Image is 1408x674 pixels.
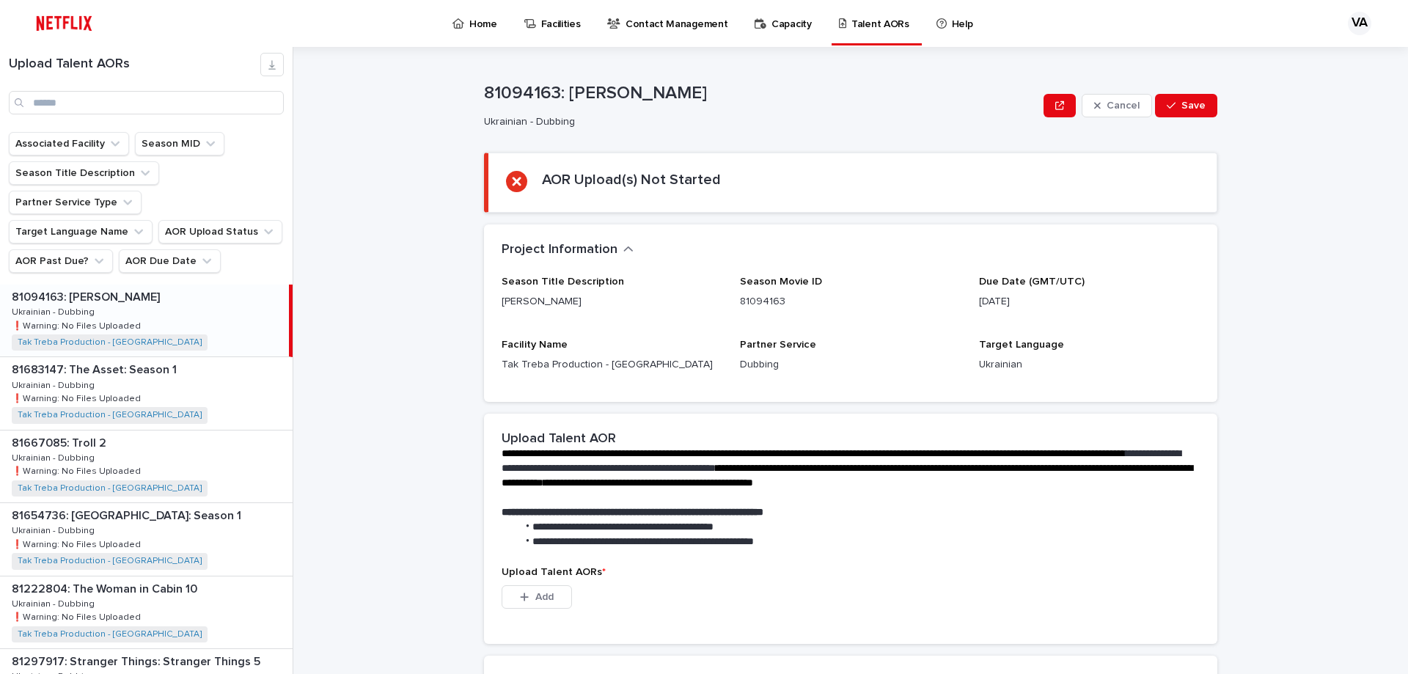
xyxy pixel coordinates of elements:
p: 81667085: Troll 2 [12,433,109,450]
p: ❗️Warning: No Files Uploaded [12,318,144,331]
p: [DATE] [979,294,1200,309]
span: Facility Name [502,340,568,350]
h1: Upload Talent AORs [9,56,260,73]
span: Season Title Description [502,276,624,287]
p: Dubbing [740,357,961,373]
p: Ukrainian - Dubbing [484,116,1032,128]
a: Tak Treba Production - [GEOGRAPHIC_DATA] [18,410,202,420]
input: Search [9,91,284,114]
p: 81683147: The Asset: Season 1 [12,360,180,377]
span: Season Movie ID [740,276,822,287]
button: Save [1155,94,1217,117]
h2: Upload Talent AOR [502,431,616,447]
span: Target Language [979,340,1064,350]
p: Ukrainian - Dubbing [12,450,98,464]
p: Ukrainian [979,357,1200,373]
button: Add [502,585,572,609]
a: Tak Treba Production - [GEOGRAPHIC_DATA] [18,556,202,566]
p: [PERSON_NAME] [502,294,722,309]
p: Ukrainian - Dubbing [12,378,98,391]
p: 81297917: Stranger Things: Stranger Things 5 [12,652,263,669]
div: VA [1348,12,1371,35]
span: Save [1181,100,1206,111]
button: Project Information [502,242,634,258]
p: Ukrainian - Dubbing [12,304,98,318]
button: Season Title Description [9,161,159,185]
p: 81094163: [PERSON_NAME] [484,83,1038,104]
p: ❗️Warning: No Files Uploaded [12,609,144,623]
button: AOR Due Date [119,249,221,273]
button: AOR Upload Status [158,220,282,243]
button: Cancel [1082,94,1152,117]
p: Ukrainian - Dubbing [12,523,98,536]
span: Add [535,592,554,602]
h2: Project Information [502,242,617,258]
a: Tak Treba Production - [GEOGRAPHIC_DATA] [18,483,202,494]
button: Season MID [135,132,224,155]
button: Target Language Name [9,220,153,243]
a: Tak Treba Production - [GEOGRAPHIC_DATA] [18,629,202,640]
p: Ukrainian - Dubbing [12,596,98,609]
button: AOR Past Due? [9,249,113,273]
h2: AOR Upload(s) Not Started [542,171,721,188]
p: ❗️Warning: No Files Uploaded [12,391,144,404]
p: ❗️Warning: No Files Uploaded [12,464,144,477]
img: ifQbXi3ZQGMSEF7WDB7W [29,9,99,38]
a: Tak Treba Production - [GEOGRAPHIC_DATA] [18,337,202,348]
span: Cancel [1107,100,1140,111]
button: Associated Facility [9,132,129,155]
p: 81094163: [PERSON_NAME] [12,287,163,304]
p: 81094163 [740,294,961,309]
p: 81654736: [GEOGRAPHIC_DATA]: Season 1 [12,506,244,523]
p: 81222804: The Woman in Cabin 10 [12,579,200,596]
p: Tak Treba Production - [GEOGRAPHIC_DATA] [502,357,722,373]
span: Due Date (GMT/UTC) [979,276,1085,287]
button: Partner Service Type [9,191,142,214]
span: Partner Service [740,340,816,350]
span: Upload Talent AORs [502,567,606,577]
p: ❗️Warning: No Files Uploaded [12,537,144,550]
